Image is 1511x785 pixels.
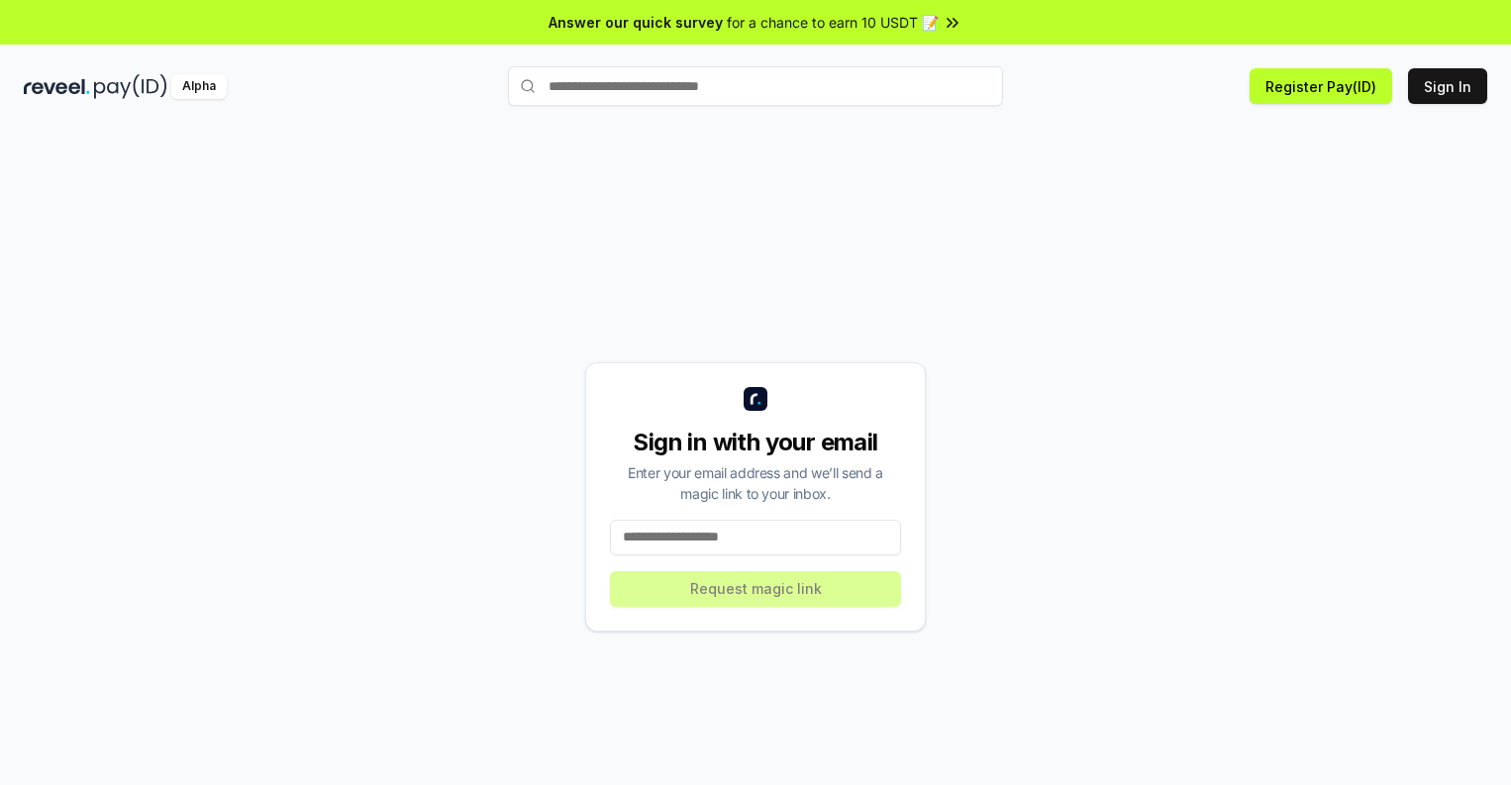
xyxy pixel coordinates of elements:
div: Alpha [171,74,227,99]
img: reveel_dark [24,74,90,99]
div: Enter your email address and we’ll send a magic link to your inbox. [610,462,901,504]
img: logo_small [744,387,767,411]
img: pay_id [94,74,167,99]
button: Register Pay(ID) [1250,68,1392,104]
div: Sign in with your email [610,427,901,458]
button: Sign In [1408,68,1487,104]
span: Answer our quick survey [549,12,723,33]
span: for a chance to earn 10 USDT 📝 [727,12,939,33]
